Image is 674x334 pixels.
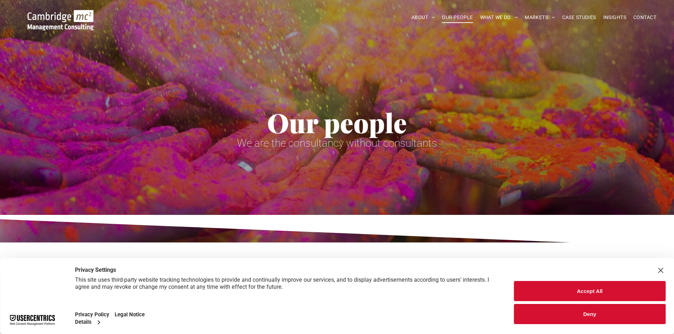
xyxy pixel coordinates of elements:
a: CONTACT [630,12,660,23]
a: Your Business Transformed | Cambridge Management Consulting [28,11,93,18]
a: OUR PEOPLE [438,12,476,23]
span: Our team can be [125,254,217,271]
a: WHAT WE DO [477,12,522,23]
a: INSIGHTS [600,12,630,23]
span: We are the consultancy without consultants [237,137,437,149]
span: Our people [267,105,407,140]
img: Go to Homepage [28,10,93,30]
a: MARKETS [521,12,558,23]
a: ABOUT [408,12,439,23]
a: CASE STUDIES [559,12,600,23]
